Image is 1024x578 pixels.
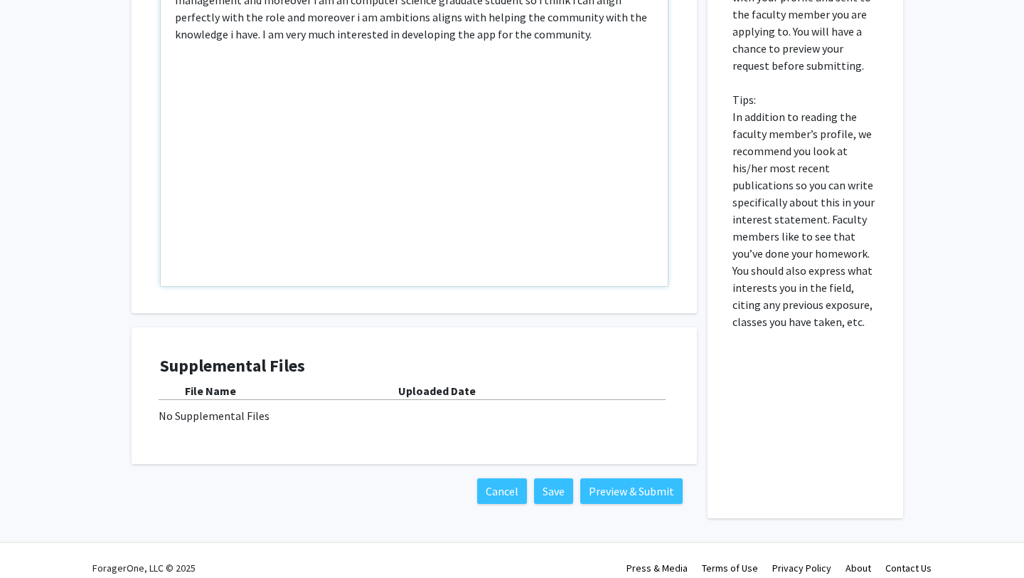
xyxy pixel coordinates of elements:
a: Privacy Policy [772,562,831,574]
a: Press & Media [626,562,688,574]
div: No Supplemental Files [159,407,670,424]
b: Uploaded Date [398,384,476,398]
a: Terms of Use [702,562,758,574]
iframe: Chat [11,514,60,567]
a: About [846,562,871,574]
button: Save [534,478,573,504]
a: Contact Us [885,562,932,574]
button: Preview & Submit [580,478,683,504]
button: Cancel [477,478,527,504]
h4: Supplemental Files [160,356,668,377]
b: File Name [185,384,236,398]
